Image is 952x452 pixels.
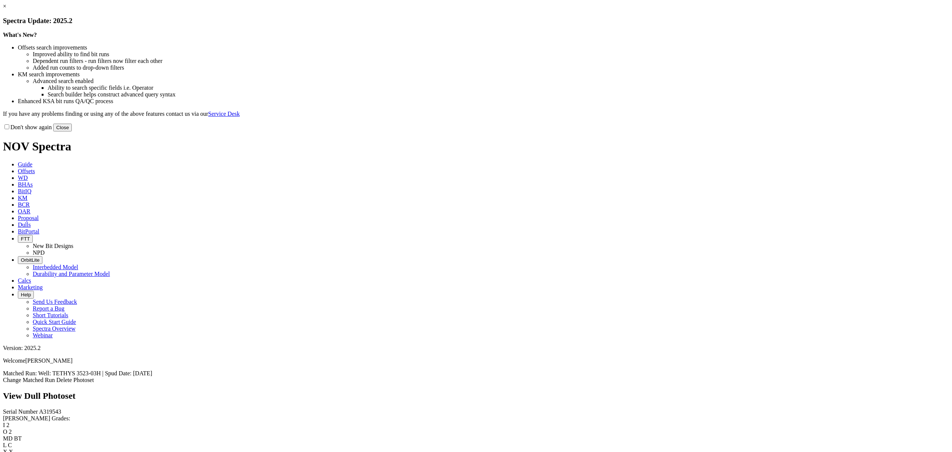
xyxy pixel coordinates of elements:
a: Send Us Feedback [33,299,77,305]
h1: NOV Spectra [3,140,949,153]
span: Calcs [18,277,31,284]
a: Short Tutorials [33,312,68,318]
h2: View Dull Photoset [3,391,949,401]
span: A319543 [39,408,61,415]
div: Version: 2025.2 [3,345,949,351]
a: × [3,3,6,9]
a: Report a Bug [33,305,64,312]
li: Advanced search enabled [33,78,949,85]
a: Quick Start Guide [33,319,76,325]
span: 2 [6,422,9,428]
span: Well: TETHYS 3523-03H | Spud Date: [DATE] [38,370,152,376]
span: 2 [9,429,12,435]
span: Matched Run: [3,370,37,376]
span: BitIQ [18,188,31,194]
span: Guide [18,161,32,168]
span: [PERSON_NAME] [25,357,73,364]
strong: What's New? [3,32,37,38]
li: Dependent run filters - run filters now filter each other [33,58,949,64]
label: Don't show again [3,124,52,130]
h3: Spectra Update: 2025.2 [3,17,949,25]
span: BitPortal [18,228,39,235]
a: Durability and Parameter Model [33,271,110,277]
p: Welcome [3,357,949,364]
a: Service Desk [208,111,240,117]
div: [PERSON_NAME] Grades: [3,415,949,422]
li: KM search improvements [18,71,949,78]
label: L [3,442,6,448]
label: MD [3,435,13,442]
li: Search builder helps construct advanced query syntax [48,91,949,98]
a: Change Matched Run [3,377,55,383]
span: FTT [21,236,30,242]
li: Improved ability to find bit runs [33,51,949,58]
span: C [8,442,12,448]
label: Serial Number [3,408,38,415]
a: Spectra Overview [33,325,75,332]
span: OAR [18,208,30,214]
span: Dulls [18,222,31,228]
a: Delete Photoset [57,377,94,383]
button: Close [53,124,72,131]
label: I [3,422,5,428]
input: Don't show again [4,124,9,129]
span: Offsets [18,168,35,174]
span: WD [18,175,28,181]
a: NPD [33,249,45,256]
span: BHAs [18,181,33,188]
li: Offsets search improvements [18,44,949,51]
span: KM [18,195,28,201]
p: If you have any problems finding or using any of the above features contact us via our [3,111,949,117]
span: OrbitLite [21,257,39,263]
a: New Bit Designs [33,243,73,249]
span: Help [21,292,31,297]
span: Proposal [18,215,39,221]
span: Marketing [18,284,43,290]
a: Interbedded Model [33,264,78,270]
li: Ability to search specific fields i.e. Operator [48,85,949,91]
li: Enhanced KSA bit runs QA/QC process [18,98,949,105]
span: BT [14,435,22,442]
a: Webinar [33,332,53,338]
span: BCR [18,201,30,208]
label: O [3,429,7,435]
li: Added run counts to drop-down filters [33,64,949,71]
